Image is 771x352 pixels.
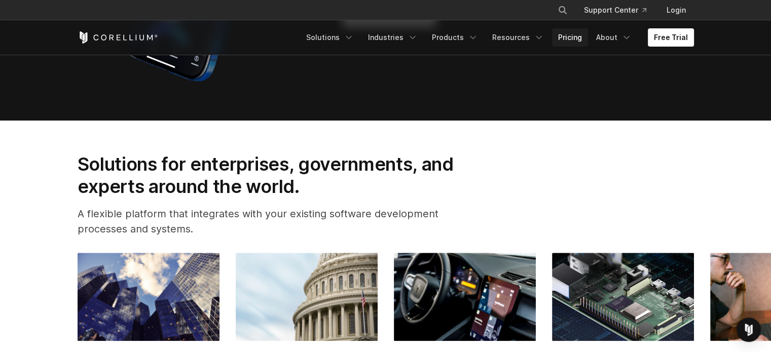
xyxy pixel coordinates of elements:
[236,253,378,341] img: Government
[78,31,158,44] a: Corellium Home
[545,1,694,19] div: Navigation Menu
[78,153,482,198] h2: Solutions for enterprises, governments, and experts around the world.
[648,28,694,47] a: Free Trial
[486,28,550,47] a: Resources
[426,28,484,47] a: Products
[78,253,219,341] img: Enterprise
[737,318,761,342] div: Open Intercom Messenger
[576,1,654,19] a: Support Center
[552,28,588,47] a: Pricing
[590,28,638,47] a: About
[552,253,694,341] img: Hardware
[554,1,572,19] button: Search
[78,206,482,237] p: A flexible platform that integrates with your existing software development processes and systems.
[300,28,694,47] div: Navigation Menu
[300,28,360,47] a: Solutions
[362,28,424,47] a: Industries
[658,1,694,19] a: Login
[394,253,536,341] img: Automotive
